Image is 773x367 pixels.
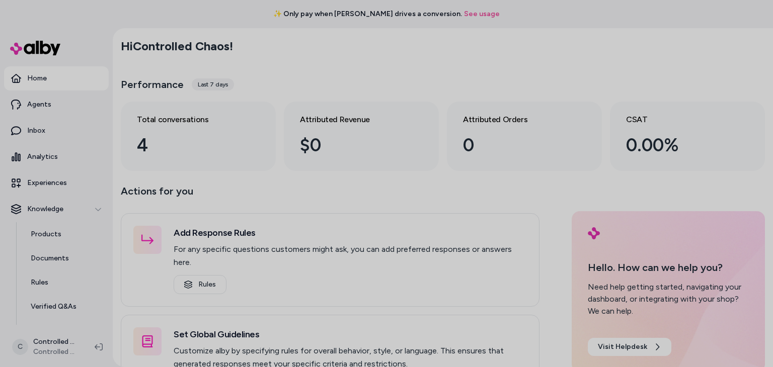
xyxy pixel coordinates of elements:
[588,281,749,317] div: Need help getting started, navigating your dashboard, or integrating with your shop? We can help.
[192,78,234,90] div: Last 7 days
[33,347,79,357] span: Controlled Chaos
[121,39,233,54] h2: Hi Controlled Chaos !
[21,319,109,343] a: Reviews
[174,327,527,341] h3: Set Global Guidelines
[300,132,407,159] div: $0
[31,302,76,312] p: Verified Q&As
[31,278,48,288] p: Rules
[464,9,500,19] a: See usage
[121,102,276,171] a: Total conversations 4
[33,337,79,347] p: Controlled Chaos Shopify
[137,132,244,159] div: 4
[12,339,28,355] span: C
[4,171,109,195] a: Experiences
[21,270,109,295] a: Rules
[21,295,109,319] a: Verified Q&As
[4,119,109,143] a: Inbox
[31,229,61,239] p: Products
[31,253,69,263] p: Documents
[6,331,87,363] button: CControlled Chaos ShopifyControlled Chaos
[626,114,733,126] h3: CSAT
[284,102,439,171] a: Attributed Revenue $0
[27,204,63,214] p: Knowledge
[174,226,527,240] h3: Add Response Rules
[4,66,109,90] a: Home
[447,102,602,171] a: Attributed Orders 0
[300,114,407,126] h3: Attributed Revenue
[10,41,60,55] img: alby Logo
[27,152,58,162] p: Analytics
[137,114,244,126] h3: Total conversations
[463,114,570,126] h3: Attributed Orders
[626,132,733,159] div: 0.00%
[610,102,765,171] a: CSAT 0.00%
[27,73,47,83] p: Home
[174,243,527,269] p: For any specific questions customers might ask, you can add preferred responses or answers here.
[273,9,462,19] span: ✨ Only pay when [PERSON_NAME] drives a conversion.
[121,77,184,91] h3: Performance
[21,222,109,246] a: Products
[588,260,749,275] p: Hello. How can we help you?
[463,132,570,159] div: 0
[21,246,109,270] a: Documents
[4,197,109,221] button: Knowledge
[174,275,226,294] a: Rules
[4,93,109,117] a: Agents
[588,227,600,239] img: alby Logo
[27,126,45,136] p: Inbox
[4,145,109,169] a: Analytics
[121,183,539,207] p: Actions for you
[588,338,671,356] a: Visit Helpdesk
[27,100,51,110] p: Agents
[27,178,67,188] p: Experiences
